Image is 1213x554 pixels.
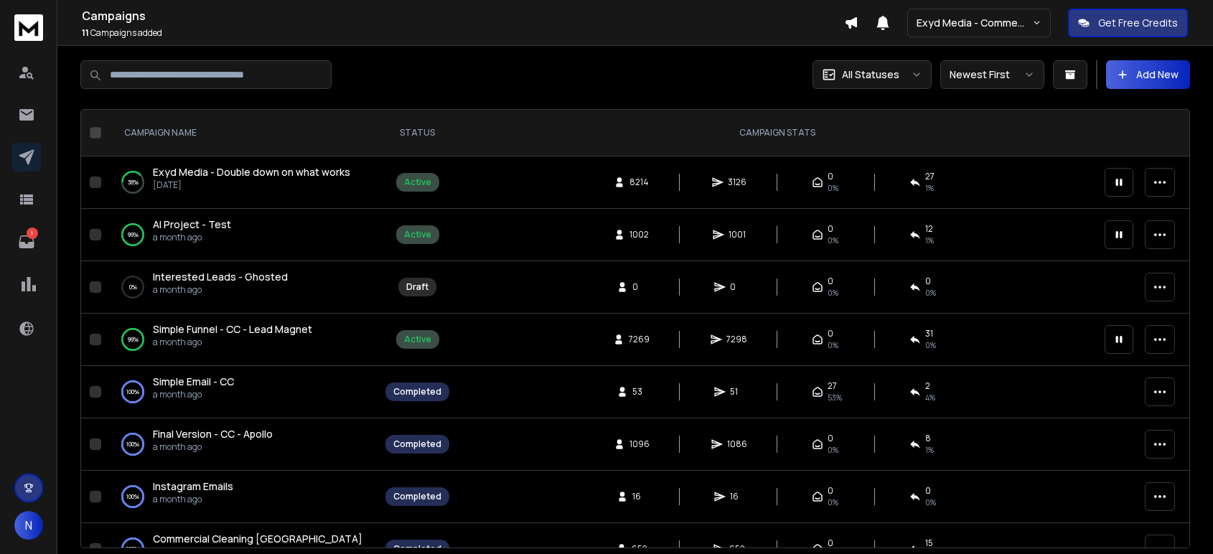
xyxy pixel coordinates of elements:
span: 3126 [728,177,746,188]
span: 1086 [727,438,747,450]
p: a month ago [153,494,233,505]
span: 53 % [828,392,842,403]
p: Exyd Media - Commercial Cleaning [917,16,1032,30]
span: 11 [82,27,89,39]
span: 1096 [629,438,650,450]
span: 0 [828,171,833,182]
span: 0% [828,497,838,508]
p: 99 % [128,332,139,347]
button: N [14,511,43,540]
div: Completed [393,386,441,398]
p: [DATE] [153,179,350,191]
span: 0% [828,182,838,194]
span: Instagram Emails [153,479,233,493]
p: All Statuses [842,67,899,82]
span: 0 [730,281,744,293]
p: 100 % [126,385,139,399]
span: 2 [925,380,930,392]
img: logo [14,14,43,41]
span: 7269 [629,334,650,345]
span: 0 [828,537,833,549]
a: 1 [12,227,41,256]
p: Campaigns added [82,27,844,39]
span: 0 [828,276,833,287]
a: Interested Leads - Ghosted [153,270,288,284]
span: 27 [828,380,837,392]
a: Exyd Media - Double down on what works [153,165,350,179]
span: 27 [925,171,935,182]
span: 0% [828,287,838,299]
div: Draft [406,281,428,293]
td: 100%Instagram Emailsa month ago [107,471,377,523]
td: 100%Final Version - CC - Apolloa month ago [107,418,377,471]
p: 1 [27,227,38,239]
h1: Campaigns [82,7,844,24]
p: a month ago [153,284,288,296]
button: Add New [1106,60,1190,89]
span: 0 [828,223,833,235]
td: 0%Interested Leads - Ghosteda month ago [107,261,377,314]
p: Get Free Credits [1098,16,1178,30]
span: 0% [828,444,838,456]
td: 99%Simple Funnel - CC - Lead Magneta month ago [107,314,377,366]
span: 53 [632,386,647,398]
p: a month ago [153,441,273,453]
td: 99%AI Project - Testa month ago [107,209,377,261]
p: a month ago [153,232,231,243]
span: 0 % [925,497,936,508]
div: Completed [393,438,441,450]
span: 0 [925,485,931,497]
p: 38 % [128,175,139,189]
span: 51 [730,386,744,398]
button: Get Free Credits [1068,9,1188,37]
span: 0 [632,281,647,293]
span: 8214 [629,177,649,188]
span: 31 [925,328,933,339]
a: Simple Funnel - CC - Lead Magnet [153,322,312,337]
span: Simple Email - CC [153,375,234,388]
span: 1 % [925,235,934,246]
span: 15 [925,537,933,549]
span: 16 [632,491,647,502]
a: Instagram Emails [153,479,233,494]
span: 0% [925,287,936,299]
th: CAMPAIGN STATS [458,110,1096,156]
div: Active [404,229,431,240]
div: Active [404,334,431,345]
span: 8 [925,433,931,444]
span: 0 % [925,339,936,351]
td: 38%Exyd Media - Double down on what works[DATE] [107,156,377,209]
p: 0 % [129,280,137,294]
p: 100 % [126,437,139,451]
p: a month ago [153,337,312,348]
div: Active [404,177,431,188]
td: 100%Simple Email - CCa month ago [107,366,377,418]
p: 100 % [126,489,139,504]
a: Final Version - CC - Apollo [153,427,273,441]
span: Final Version - CC - Apollo [153,427,273,441]
span: 1002 [629,229,649,240]
a: Simple Email - CC [153,375,234,389]
span: 0 [828,328,833,339]
button: Newest First [940,60,1044,89]
p: 99 % [128,227,139,242]
span: 0 [925,276,931,287]
span: Commercial Cleaning [GEOGRAPHIC_DATA] [153,532,362,545]
span: 7298 [726,334,747,345]
span: 12 [925,223,933,235]
a: AI Project - Test [153,217,231,232]
span: 1 % [925,182,934,194]
th: CAMPAIGN NAME [107,110,377,156]
span: Simple Funnel - CC - Lead Magnet [153,322,312,336]
span: 0 [828,433,833,444]
span: 0 [828,485,833,497]
span: AI Project - Test [153,217,231,231]
span: 1001 [729,229,746,240]
p: a month ago [153,389,234,400]
span: 0% [828,235,838,246]
div: Completed [393,491,441,502]
span: 16 [730,491,744,502]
